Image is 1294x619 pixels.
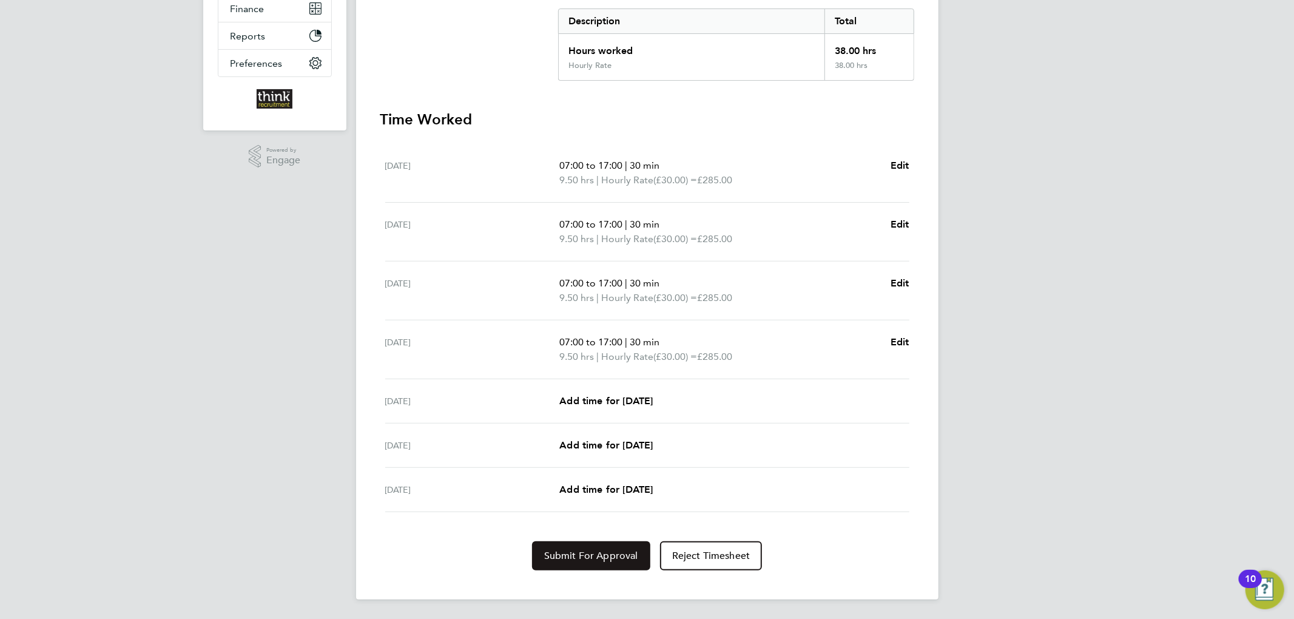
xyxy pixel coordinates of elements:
[596,292,599,303] span: |
[891,160,909,171] span: Edit
[601,350,653,364] span: Hourly Rate
[653,174,697,186] span: (£30.00) =
[218,22,331,49] button: Reports
[625,277,627,289] span: |
[532,541,650,570] button: Submit For Approval
[380,110,914,129] h3: Time Worked
[653,351,697,362] span: (£30.00) =
[385,158,560,188] div: [DATE]
[697,174,732,186] span: £285.00
[653,292,697,303] span: (£30.00) =
[601,232,653,246] span: Hourly Rate
[559,351,594,362] span: 9.50 hrs
[559,174,594,186] span: 9.50 hrs
[559,218,622,230] span: 07:00 to 17:00
[559,9,825,33] div: Description
[891,336,909,348] span: Edit
[601,291,653,305] span: Hourly Rate
[559,394,653,408] a: Add time for [DATE]
[559,395,653,407] span: Add time for [DATE]
[596,351,599,362] span: |
[625,218,627,230] span: |
[630,336,659,348] span: 30 min
[630,277,659,289] span: 30 min
[630,218,659,230] span: 30 min
[824,34,913,61] div: 38.00 hrs
[218,89,332,109] a: Go to home page
[257,89,293,109] img: thinkrecruitment-logo-retina.png
[385,438,560,453] div: [DATE]
[672,550,750,562] span: Reject Timesheet
[249,145,300,168] a: Powered byEngage
[824,9,913,33] div: Total
[385,276,560,305] div: [DATE]
[559,292,594,303] span: 9.50 hrs
[625,336,627,348] span: |
[559,439,653,451] span: Add time for [DATE]
[385,217,560,246] div: [DATE]
[601,173,653,188] span: Hourly Rate
[596,233,599,245] span: |
[596,174,599,186] span: |
[891,217,909,232] a: Edit
[266,155,300,166] span: Engage
[231,30,266,42] span: Reports
[697,292,732,303] span: £285.00
[218,50,331,76] button: Preferences
[231,3,265,15] span: Finance
[697,233,732,245] span: £285.00
[559,336,622,348] span: 07:00 to 17:00
[544,550,638,562] span: Submit For Approval
[559,160,622,171] span: 07:00 to 17:00
[559,482,653,497] a: Add time for [DATE]
[625,160,627,171] span: |
[568,61,612,70] div: Hourly Rate
[559,277,622,289] span: 07:00 to 17:00
[385,335,560,364] div: [DATE]
[266,145,300,155] span: Powered by
[891,158,909,173] a: Edit
[385,482,560,497] div: [DATE]
[697,351,732,362] span: £285.00
[891,277,909,289] span: Edit
[559,233,594,245] span: 9.50 hrs
[231,58,283,69] span: Preferences
[630,160,659,171] span: 30 min
[891,335,909,350] a: Edit
[559,438,653,453] a: Add time for [DATE]
[558,8,914,81] div: Summary
[653,233,697,245] span: (£30.00) =
[891,276,909,291] a: Edit
[559,34,825,61] div: Hours worked
[891,218,909,230] span: Edit
[824,61,913,80] div: 38.00 hrs
[1245,570,1284,609] button: Open Resource Center, 10 new notifications
[1245,579,1256,595] div: 10
[385,394,560,408] div: [DATE]
[559,484,653,495] span: Add time for [DATE]
[660,541,763,570] button: Reject Timesheet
